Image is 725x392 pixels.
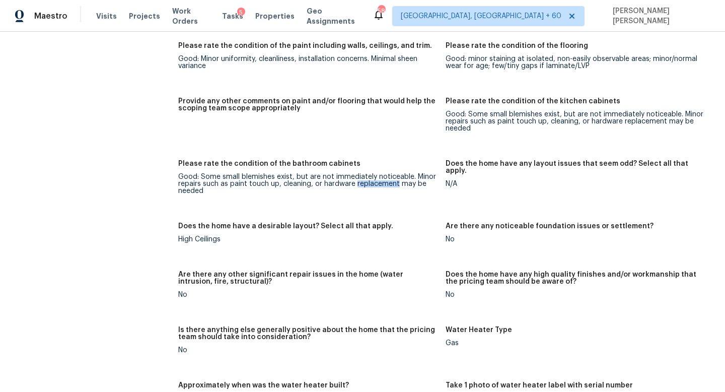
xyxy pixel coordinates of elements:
[378,6,385,16] div: 582
[178,42,432,49] h5: Please rate the condition of the paint including walls, ceilings, and trim.
[446,223,654,230] h5: Are there any noticeable foundation issues or settlement?
[307,6,360,26] span: Geo Assignments
[96,11,117,21] span: Visits
[178,173,438,194] div: Good: Some small blemishes exist, but are not immediately noticeable. Minor repairs such as paint...
[178,271,438,285] h5: Are there any other significant repair issues in the home (water intrusion, fire, structural)?
[222,13,243,20] span: Tasks
[178,160,360,167] h5: Please rate the condition of the bathroom cabinets
[446,291,705,298] div: No
[178,291,438,298] div: No
[237,8,245,18] div: 5
[34,11,67,21] span: Maestro
[178,55,438,70] div: Good: Minor uniformity, cleanliness, installation concerns. Minimal sheen variance
[178,382,349,389] h5: Approximately when was the water heater built?
[446,340,705,347] div: Gas
[446,180,705,187] div: N/A
[446,271,705,285] h5: Does the home have any high quality finishes and/or workmanship that the pricing team should be a...
[446,236,705,243] div: No
[446,160,705,174] h5: Does the home have any layout issues that seem odd? Select all that apply.
[178,326,438,341] h5: Is there anything else generally positive about the home that the pricing team should take into c...
[446,111,705,132] div: Good: Some small blemishes exist, but are not immediately noticeable. Minor repairs such as paint...
[178,236,438,243] div: High Ceilings
[178,223,393,230] h5: Does the home have a desirable layout? Select all that apply.
[401,11,561,21] span: [GEOGRAPHIC_DATA], [GEOGRAPHIC_DATA] + 60
[446,326,512,334] h5: Water Heater Type
[609,6,710,26] span: [PERSON_NAME] [PERSON_NAME]
[446,98,620,105] h5: Please rate the condition of the kitchen cabinets
[255,11,295,21] span: Properties
[446,42,588,49] h5: Please rate the condition of the flooring
[178,347,438,354] div: No
[129,11,160,21] span: Projects
[178,98,438,112] h5: Provide any other comments on paint and/or flooring that would help the scoping team scope approp...
[446,382,633,389] h5: Take 1 photo of water heater label with serial number
[172,6,210,26] span: Work Orders
[446,55,705,70] div: Good: minor staining at isolated, non-easily observable areas; minor/normal wear for age; few/tin...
